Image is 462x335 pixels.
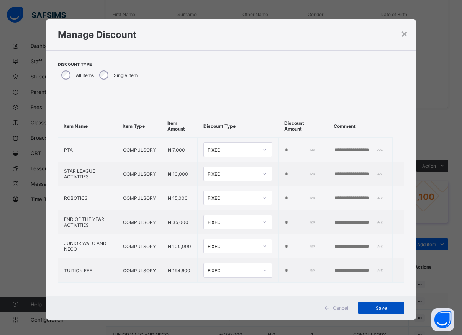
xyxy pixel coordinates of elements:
[168,268,190,273] span: ₦ 194,600
[431,308,454,331] button: Open asap
[198,114,279,138] th: Discount Type
[117,210,162,234] td: COMPULSORY
[117,114,162,138] th: Item Type
[117,186,162,210] td: COMPULSORY
[58,138,117,162] td: PTA
[208,171,258,177] div: FIXED
[208,195,258,201] div: FIXED
[117,162,162,186] td: COMPULSORY
[333,305,348,311] span: Cancel
[168,219,188,225] span: ₦ 35,000
[168,147,185,153] span: ₦ 7,000
[58,162,117,186] td: STAR LEAGUE ACTIVITIES
[279,114,328,138] th: Discount Amount
[168,171,188,177] span: ₦ 10,000
[208,219,258,225] div: FIXED
[364,305,398,311] span: Save
[58,258,117,283] td: TUITION FEE
[58,210,117,234] td: END OF THE YEAR ACTIVITIES
[168,195,188,201] span: ₦ 15,000
[76,72,94,78] label: All Items
[117,138,162,162] td: COMPULSORY
[208,147,258,153] div: FIXED
[162,114,197,138] th: Item Amount
[117,234,162,258] td: COMPULSORY
[58,234,117,258] td: JUNIOR WAEC AND NECO
[208,268,258,273] div: FIXED
[58,62,139,67] span: Discount Type
[114,72,138,78] label: Single Item
[58,114,117,138] th: Item Name
[328,114,393,138] th: Comment
[208,243,258,249] div: FIXED
[58,29,405,40] h1: Manage Discount
[168,243,191,249] span: ₦ 100,000
[117,258,162,283] td: COMPULSORY
[401,27,408,40] div: ×
[58,186,117,210] td: ROBOTICS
